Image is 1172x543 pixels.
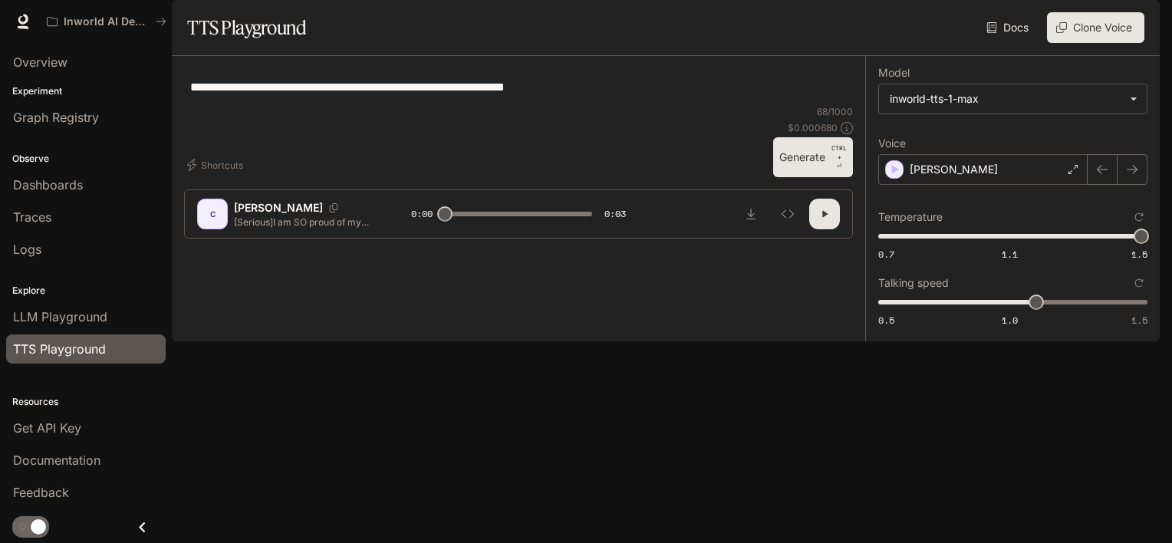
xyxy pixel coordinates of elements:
p: [PERSON_NAME] [234,200,323,216]
p: Temperature [878,212,943,222]
span: 0.5 [878,314,894,327]
p: ⏎ [831,143,847,171]
p: CTRL + [831,143,847,162]
p: Talking speed [878,278,949,288]
a: Docs [983,12,1035,43]
span: 1.1 [1002,248,1018,261]
button: Inspect [772,199,803,229]
span: 0:03 [604,206,626,222]
button: All workspaces [40,6,173,37]
button: Reset to default [1131,209,1147,225]
span: 0.7 [878,248,894,261]
p: $ 0.000680 [788,121,838,134]
span: 1.5 [1131,248,1147,261]
p: [PERSON_NAME] [910,162,998,177]
span: 0:00 [411,206,433,222]
span: 1.5 [1131,314,1147,327]
button: Download audio [736,199,766,229]
button: Reset to default [1131,275,1147,291]
h1: TTS Playground [187,12,306,43]
p: Model [878,67,910,78]
div: inworld-tts-1-max [890,91,1122,107]
div: inworld-tts-1-max [879,84,1147,114]
p: 68 / 1000 [817,105,853,118]
button: GenerateCTRL +⏎ [773,137,853,177]
p: Inworld AI Demos [64,15,150,28]
button: Clone Voice [1047,12,1144,43]
div: C [200,202,225,226]
button: Shortcuts [184,153,249,177]
button: Copy Voice ID [323,203,344,212]
p: [Serious]I am SO proud of my team! I truly, TRULY am. [234,216,374,229]
p: Voice [878,138,906,149]
span: 1.0 [1002,314,1018,327]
